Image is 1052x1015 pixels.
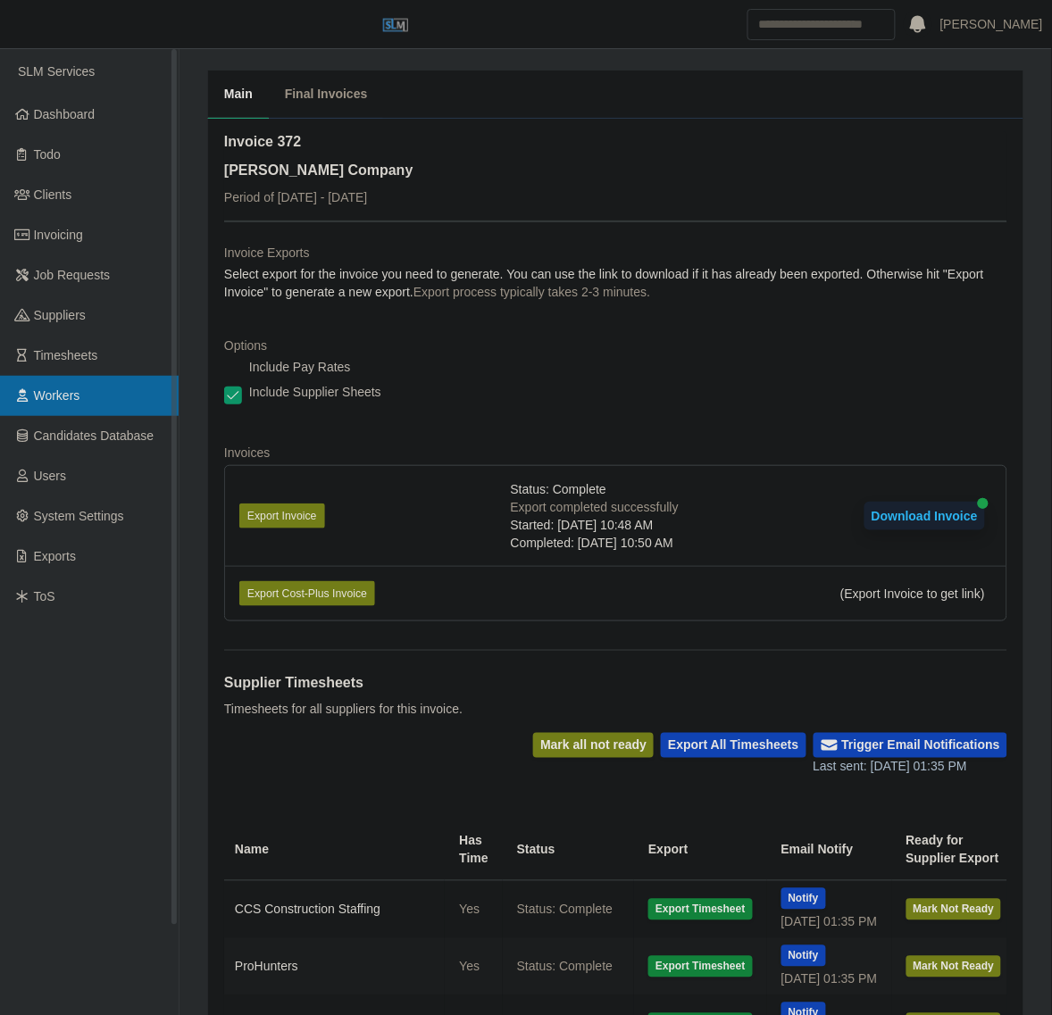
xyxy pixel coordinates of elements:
span: Status: Complete [511,480,606,498]
button: Main [208,71,269,119]
h3: [PERSON_NAME] Company [224,160,413,181]
span: Users [34,469,67,483]
th: Status [503,819,634,881]
span: Invoicing [34,228,83,242]
div: [DATE] 01:35 PM [781,970,878,988]
span: Suppliers [34,308,86,322]
a: Download Invoice [864,509,985,523]
td: Yes [445,938,502,995]
span: Exports [34,549,76,563]
div: Export completed successfully [511,498,679,516]
button: Export Timesheet [648,899,752,920]
button: Final Invoices [269,71,384,119]
span: Candidates Database [34,428,154,443]
input: Search [747,9,896,40]
button: Export Timesheet [648,956,752,978]
span: Dashboard [34,107,96,121]
label: Include Supplier Sheets [249,383,381,401]
span: (Export Invoice to get link) [840,587,985,601]
dt: Invoices [224,444,1007,462]
h1: Supplier Timesheets [224,672,463,694]
div: [DATE] 01:35 PM [781,913,878,931]
th: Name [224,819,445,881]
dt: Invoice Exports [224,244,1007,262]
span: Status: Complete [517,901,613,919]
div: Started: [DATE] 10:48 AM [511,516,679,534]
span: SLM Services [18,64,95,79]
p: Timesheets for all suppliers for this invoice. [224,701,463,719]
span: Status: Complete [517,958,613,976]
button: Mark Not Ready [906,899,1002,920]
span: Todo [34,147,61,162]
th: Email Notify [767,819,892,881]
span: Clients [34,187,72,202]
button: Download Invoice [864,502,985,530]
span: System Settings [34,509,124,523]
div: Last sent: [DATE] 01:35 PM [814,758,1007,777]
th: Ready for Supplier Export [892,819,1016,881]
p: Period of [DATE] - [DATE] [224,188,413,206]
span: Workers [34,388,80,403]
dd: Select export for the invoice you need to generate. You can use the link to download if it has al... [224,265,1007,301]
span: Job Requests [34,268,111,282]
button: Export All Timesheets [661,733,806,758]
button: Notify [781,888,826,910]
label: Include Pay Rates [249,358,351,376]
dt: Options [224,337,1007,354]
button: Notify [781,945,826,967]
button: Trigger Email Notifications [814,733,1007,758]
th: Has Time [445,819,502,881]
img: SLM Logo [382,12,409,38]
button: Mark all not ready [533,733,654,758]
div: Completed: [DATE] 10:50 AM [511,534,679,552]
button: Export Invoice [239,503,325,528]
th: Export [634,819,766,881]
button: Export Cost-Plus Invoice [239,581,375,606]
h2: Invoice 372 [224,131,413,153]
span: Timesheets [34,348,98,362]
span: ToS [34,589,55,603]
button: Mark Not Ready [906,956,1002,978]
td: CCS Construction Staffing [224,881,445,939]
span: Export process typically takes 2-3 minutes. [413,285,650,299]
a: [PERSON_NAME] [940,15,1043,34]
td: ProHunters [224,938,445,995]
td: Yes [445,881,502,939]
